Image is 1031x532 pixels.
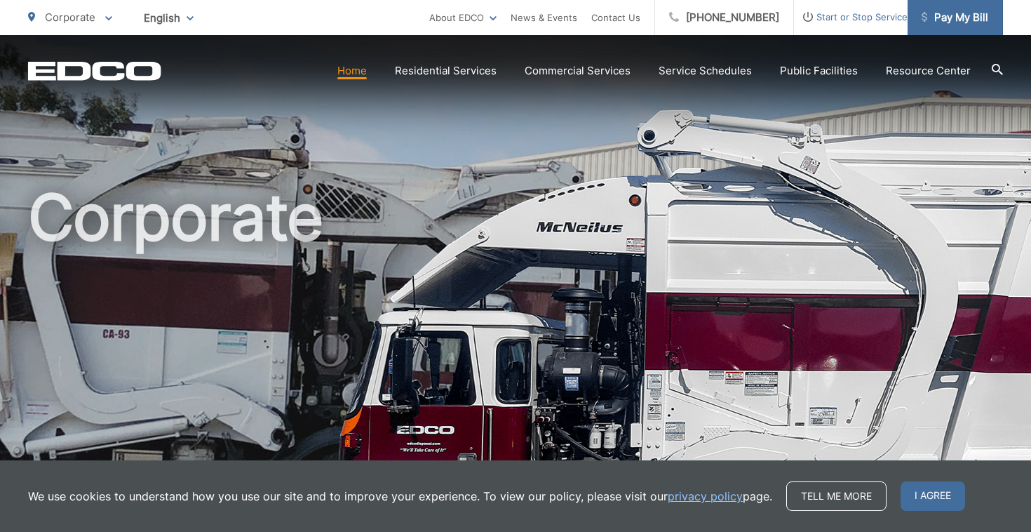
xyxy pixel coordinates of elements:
[395,62,497,79] a: Residential Services
[133,6,204,30] span: English
[922,9,988,26] span: Pay My Bill
[28,488,772,505] p: We use cookies to understand how you use our site and to improve your experience. To view our pol...
[28,61,161,81] a: EDCD logo. Return to the homepage.
[786,481,887,511] a: Tell me more
[511,9,577,26] a: News & Events
[901,481,965,511] span: I agree
[525,62,631,79] a: Commercial Services
[337,62,367,79] a: Home
[886,62,971,79] a: Resource Center
[429,9,497,26] a: About EDCO
[668,488,743,505] a: privacy policy
[659,62,752,79] a: Service Schedules
[45,11,95,24] span: Corporate
[591,9,640,26] a: Contact Us
[780,62,858,79] a: Public Facilities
